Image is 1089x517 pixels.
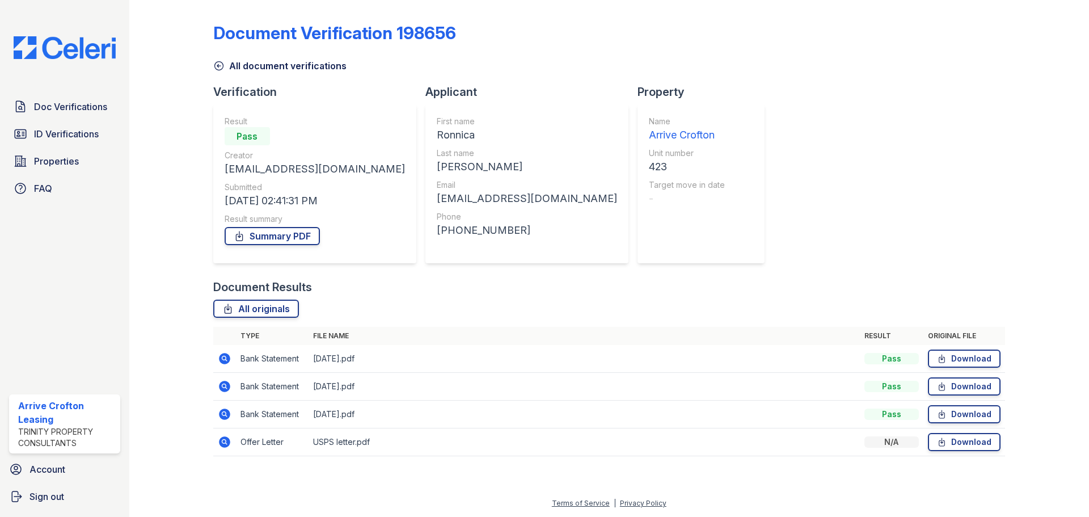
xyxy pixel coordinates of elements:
div: Pass [864,353,919,364]
div: [PHONE_NUMBER] [437,222,617,238]
a: FAQ [9,177,120,200]
a: Download [928,377,1001,396]
div: Document Verification 198656 [213,23,456,43]
a: All document verifications [213,59,347,73]
td: [DATE].pdf [309,401,860,428]
a: All originals [213,300,299,318]
div: | [614,499,616,507]
span: ID Verifications [34,127,99,141]
a: Terms of Service [552,499,610,507]
div: Verification [213,84,425,100]
div: N/A [864,436,919,448]
img: CE_Logo_Blue-a8612792a0a2168367f1c8372b55b34899dd931a85d93a1a3d3e32e68fde9ad4.png [5,36,125,59]
div: [EMAIL_ADDRESS][DOMAIN_NAME] [225,161,405,177]
td: [DATE].pdf [309,373,860,401]
a: ID Verifications [9,123,120,145]
div: Phone [437,211,617,222]
th: Result [860,327,923,345]
div: First name [437,116,617,127]
div: [PERSON_NAME] [437,159,617,175]
td: USPS letter.pdf [309,428,860,456]
div: [EMAIL_ADDRESS][DOMAIN_NAME] [437,191,617,207]
a: Account [5,458,125,481]
div: [DATE] 02:41:31 PM [225,193,405,209]
th: Original file [923,327,1005,345]
span: Account [29,463,65,476]
a: Doc Verifications [9,95,120,118]
div: Unit number [649,148,725,159]
a: Download [928,350,1001,368]
div: Result [225,116,405,127]
div: Property [638,84,774,100]
td: Bank Statement [236,373,309,401]
a: Sign out [5,485,125,508]
div: 423 [649,159,725,175]
a: Privacy Policy [620,499,666,507]
span: Sign out [29,490,64,503]
a: Download [928,405,1001,423]
div: - [649,191,725,207]
div: Last name [437,148,617,159]
div: Creator [225,150,405,161]
div: Pass [864,409,919,420]
div: Ronnica [437,127,617,143]
td: Offer Letter [236,428,309,456]
div: Document Results [213,279,312,295]
a: Download [928,433,1001,451]
div: Result summary [225,213,405,225]
div: Pass [225,127,270,145]
a: Summary PDF [225,227,320,245]
th: Type [236,327,309,345]
a: Name Arrive Crofton [649,116,725,143]
a: Properties [9,150,120,173]
div: Target move in date [649,179,725,191]
td: Bank Statement [236,345,309,373]
div: Trinity Property Consultants [18,426,116,449]
div: Submitted [225,182,405,193]
span: FAQ [34,182,52,195]
div: Arrive Crofton [649,127,725,143]
div: Pass [864,381,919,392]
div: Applicant [425,84,638,100]
div: Name [649,116,725,127]
span: Doc Verifications [34,100,107,114]
th: File name [309,327,860,345]
div: Arrive Crofton Leasing [18,399,116,426]
td: Bank Statement [236,401,309,428]
span: Properties [34,154,79,168]
td: [DATE].pdf [309,345,860,373]
div: Email [437,179,617,191]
